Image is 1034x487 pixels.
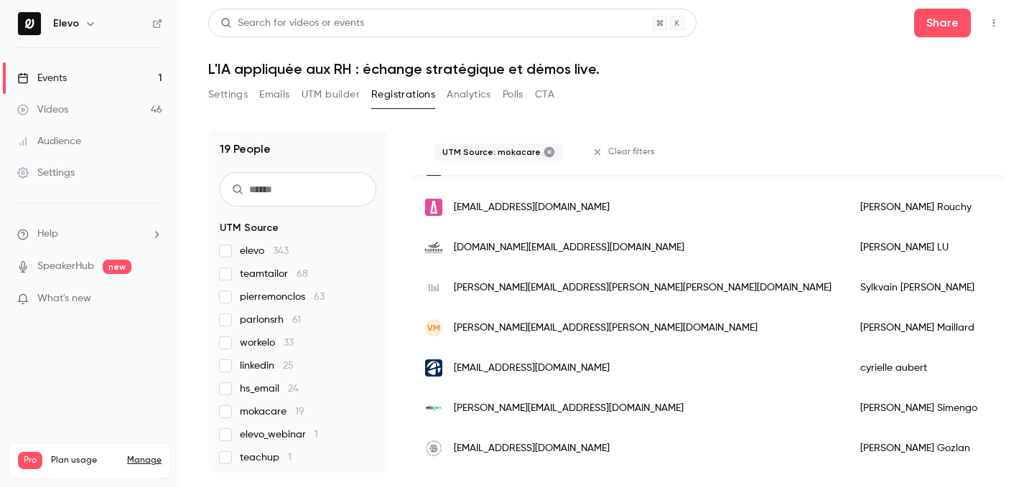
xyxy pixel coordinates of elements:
button: CTA [535,83,554,106]
button: Analytics [447,83,491,106]
h1: 19 People [220,141,271,158]
img: parisbaguette.fr [425,440,442,457]
h1: L'IA appliquée aux RH : échange stratégique et démos live. [208,60,1005,77]
span: 24 [288,384,299,394]
div: Videos [17,103,68,117]
a: SpeakerHub [37,259,94,274]
span: UTM Source: mokacare [442,146,541,158]
div: Audience [17,134,81,148]
span: Pro [18,452,42,469]
div: Events [17,71,67,85]
button: Emails [259,83,289,106]
button: Registrations [371,83,435,106]
span: 63 [314,292,325,302]
img: eureden.com [425,239,442,256]
span: 25 [283,361,294,371]
span: Clear filters [608,146,655,158]
span: 61 [292,315,301,325]
span: [PERSON_NAME][EMAIL_ADDRESS][PERSON_NAME][DOMAIN_NAME] [454,321,758,336]
button: Settings [208,83,248,106]
span: 33 [284,338,294,348]
span: [EMAIL_ADDRESS][DOMAIN_NAME] [454,361,610,376]
span: 19 [295,407,304,417]
span: hs_email [240,382,299,396]
button: Remove "mokacare" from selected "UTM Source" filter [544,146,555,158]
button: Clear filters [587,141,663,164]
span: new [103,260,131,274]
span: mokacare [240,405,304,419]
span: [DOMAIN_NAME][EMAIL_ADDRESS][DOMAIN_NAME] [454,240,684,255]
span: parlonsrh [240,313,301,327]
span: elevo_webinar [240,427,318,442]
span: 1 [315,430,318,440]
span: 343 [273,246,289,256]
span: elevo [240,244,289,258]
span: 1 [288,453,292,463]
span: VM [427,321,440,334]
span: Plan usage [51,455,118,466]
button: Polls [503,83,523,106]
div: Search for videos or events [220,16,364,31]
span: teamtailor [240,267,308,281]
button: Share [914,9,971,37]
img: Elevo [18,12,41,35]
span: [PERSON_NAME][EMAIL_ADDRESS][PERSON_NAME][PERSON_NAME][DOMAIN_NAME] [454,280,832,295]
h6: Elevo [53,16,79,31]
span: UTM Source [220,221,279,235]
button: UTM builder [302,83,360,106]
span: 68 [297,269,308,279]
li: help-dropdown-opener [17,227,162,242]
a: Manage [127,455,162,466]
span: teachup [240,450,292,465]
img: elogenh2.com [425,399,442,417]
img: audencia.com [425,359,442,377]
span: [EMAIL_ADDRESS][DOMAIN_NAME] [454,441,610,456]
span: What's new [37,291,91,306]
img: peaks.fr [425,199,442,216]
span: Help [37,227,58,242]
div: Settings [17,166,75,180]
span: [EMAIL_ADDRESS][DOMAIN_NAME] [454,200,610,215]
span: [PERSON_NAME][EMAIL_ADDRESS][DOMAIN_NAME] [454,401,684,416]
span: linkedin [240,359,294,373]
span: workelo [240,336,294,350]
img: lisi-group.com [425,279,442,296]
span: pierremonclos [240,290,325,304]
